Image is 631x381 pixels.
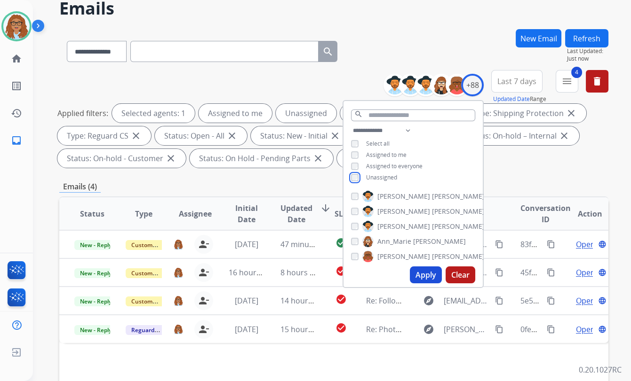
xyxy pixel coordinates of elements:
p: Emails (4) [59,181,101,193]
span: Just now [567,55,608,62]
span: [DATE] [235,295,258,306]
mat-icon: language [598,325,607,334]
span: Unassigned [366,173,397,181]
span: [PERSON_NAME] [432,192,485,201]
span: Type [135,208,152,219]
mat-icon: close [566,108,577,119]
mat-icon: explore [423,295,434,306]
span: [PERSON_NAME] [377,252,430,261]
span: [DATE] [235,324,258,334]
mat-icon: person_remove [198,267,209,278]
span: Last Updated: [567,47,608,55]
button: 4 [556,70,578,93]
button: Refresh [565,29,608,47]
mat-icon: language [598,296,607,305]
span: Select all [366,140,390,148]
div: Assigned to me [199,104,272,123]
span: Assignee [179,208,212,219]
mat-icon: close [312,153,324,164]
span: New - Reply [74,240,117,250]
div: Status: Open - All [155,126,247,145]
span: 14 hours ago [280,295,327,306]
span: Open [576,324,595,335]
span: [PERSON_NAME] [432,252,485,261]
mat-icon: inbox [11,135,22,146]
button: Updated Date [493,95,530,103]
p: Applied filters: [57,108,108,119]
span: Open [576,239,595,250]
button: New Email [516,29,561,47]
span: Open [576,267,595,278]
mat-icon: content_copy [547,296,555,305]
mat-icon: arrow_downward [320,202,331,214]
span: 8 hours ago [280,267,323,278]
span: SLA [334,208,348,219]
mat-icon: content_copy [495,296,503,305]
span: Last 7 days [497,79,536,83]
img: agent-avatar [174,324,183,334]
span: New - Reply [74,296,117,306]
mat-icon: language [598,240,607,249]
div: Status: On-hold - Customer [57,149,186,168]
span: Assigned to everyone [366,162,423,170]
span: [PERSON_NAME] [377,207,430,216]
span: [DATE] [235,239,258,249]
mat-icon: close [559,130,570,141]
div: Selected agents: 1 [112,104,195,123]
mat-icon: close [329,130,341,141]
mat-icon: language [598,268,607,277]
mat-icon: content_copy [547,240,555,249]
span: 4 [571,67,582,78]
mat-icon: check_circle [335,237,347,249]
mat-icon: explore [423,324,434,335]
mat-icon: content_copy [495,268,503,277]
span: Assigned to me [366,151,407,159]
mat-icon: content_copy [547,268,555,277]
p: 0.20.1027RC [579,364,622,375]
span: [PERSON_NAME][EMAIL_ADDRESS][PERSON_NAME][PERSON_NAME][DOMAIN_NAME] [444,324,490,335]
mat-icon: list_alt [11,80,22,92]
mat-icon: home [11,53,22,64]
div: Status: On Hold - Pending Parts [190,149,333,168]
th: Action [557,197,608,230]
mat-icon: person_remove [198,239,209,250]
span: Updated Date [280,202,312,225]
mat-icon: content_copy [495,240,503,249]
mat-icon: menu [561,76,573,87]
span: [PERSON_NAME] [413,237,466,246]
img: avatar [3,13,30,39]
span: [PERSON_NAME] [432,222,485,231]
mat-icon: close [130,130,142,141]
span: Customer Support [126,296,187,306]
mat-icon: check_circle [335,265,347,277]
mat-icon: check_circle [335,294,347,305]
img: agent-avatar [174,267,183,278]
span: 16 hours ago [229,267,275,278]
div: Unassigned [276,104,336,123]
mat-icon: content_copy [495,325,503,334]
div: Type: Customer Support [340,104,459,123]
span: Open [576,295,595,306]
span: New - Reply [74,268,117,278]
mat-icon: content_copy [547,325,555,334]
span: Re: Follow-Up [366,295,414,306]
span: Customer Support [126,268,187,278]
span: [PERSON_NAME] [432,207,485,216]
span: Range [493,95,546,103]
img: agent-avatar [174,295,183,306]
span: Re: Photos for claim [366,324,437,334]
button: Last 7 days [491,70,543,93]
span: Status [80,208,104,219]
button: Apply [410,266,442,283]
span: Ann_Marie [377,237,411,246]
div: +88 [461,74,484,96]
span: [EMAIL_ADDRESS][DOMAIN_NAME] [444,295,490,306]
span: Customer Support [126,240,187,250]
mat-icon: check_circle [335,322,347,334]
mat-icon: search [354,110,363,118]
mat-icon: person_remove [198,295,209,306]
div: Status: On-hold – Internal [457,126,579,145]
mat-icon: person_remove [198,324,209,335]
button: Clear [446,266,475,283]
div: Status: New - Initial [251,126,350,145]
